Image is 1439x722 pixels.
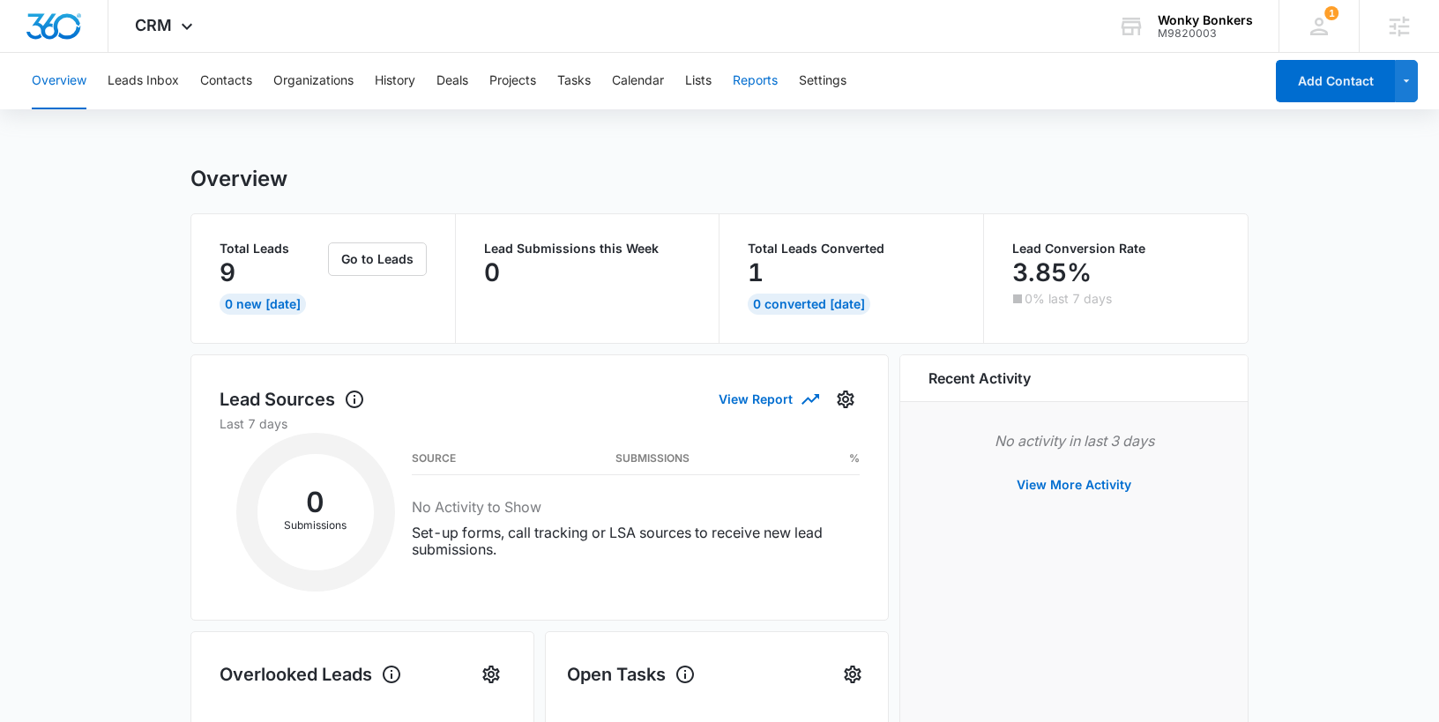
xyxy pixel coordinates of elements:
h6: Recent Activity [928,368,1031,389]
div: account id [1158,27,1253,40]
button: View More Activity [999,464,1149,506]
p: Lead Conversion Rate [1012,242,1220,255]
button: Organizations [273,53,354,109]
button: History [375,53,415,109]
h3: Source [412,454,456,463]
p: 0% last 7 days [1025,293,1112,305]
span: 1 [1324,6,1338,20]
h1: Overlooked Leads [220,661,402,688]
h1: Lead Sources [220,386,365,413]
p: Total Leads [220,242,324,255]
h1: Overview [190,166,287,192]
button: Deals [436,53,468,109]
button: Leads Inbox [108,53,179,109]
button: Overview [32,53,86,109]
button: Lists [685,53,712,109]
button: Contacts [200,53,252,109]
h3: % [849,454,860,463]
button: Tasks [557,53,591,109]
p: Lead Submissions this Week [484,242,691,255]
button: Settings [477,660,505,689]
p: Set-up forms, call tracking or LSA sources to receive new lead submissions. [412,525,860,558]
p: Last 7 days [220,414,860,433]
button: Settings [799,53,846,109]
h1: Open Tasks [567,661,696,688]
div: 0 Converted [DATE] [748,294,870,315]
p: Total Leads Converted [748,242,955,255]
p: No activity in last 3 days [928,430,1219,451]
span: CRM [135,16,172,34]
p: Submissions [257,517,374,533]
button: Reports [733,53,778,109]
h3: Submissions [615,454,690,463]
p: 1 [748,258,764,287]
button: Settings [839,660,867,689]
button: Go to Leads [328,242,427,276]
h3: No Activity to Show [412,496,860,517]
p: 0 [484,258,500,287]
div: notifications count [1324,6,1338,20]
p: 3.85% [1012,258,1092,287]
button: Calendar [612,53,664,109]
h2: 0 [257,491,374,514]
p: 9 [220,258,235,287]
button: Settings [831,385,860,413]
button: Projects [489,53,536,109]
button: View Report [719,383,817,414]
a: Go to Leads [328,251,427,266]
button: Add Contact [1276,60,1395,102]
div: 0 New [DATE] [220,294,306,315]
div: account name [1158,13,1253,27]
